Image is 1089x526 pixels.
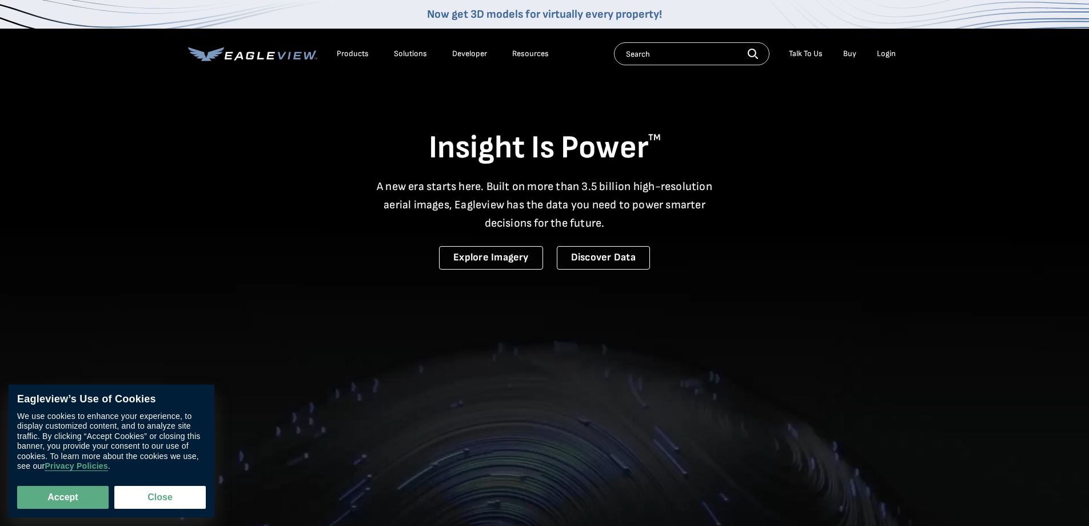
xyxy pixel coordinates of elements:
[370,177,720,232] p: A new era starts here. Built on more than 3.5 billion high-resolution aerial images, Eagleview ha...
[188,128,901,168] h1: Insight Is Power
[452,49,487,59] a: Developer
[877,49,896,59] div: Login
[337,49,369,59] div: Products
[17,393,206,406] div: Eagleview’s Use of Cookies
[789,49,823,59] div: Talk To Us
[17,412,206,472] div: We use cookies to enhance your experience, to display customized content, and to analyze site tra...
[17,486,109,509] button: Accept
[439,246,543,270] a: Explore Imagery
[512,49,549,59] div: Resources
[394,49,427,59] div: Solutions
[114,486,206,509] button: Close
[648,132,661,143] sup: TM
[557,246,650,270] a: Discover Data
[614,42,769,65] input: Search
[45,462,107,472] a: Privacy Policies
[427,7,662,21] a: Now get 3D models for virtually every property!
[843,49,856,59] a: Buy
